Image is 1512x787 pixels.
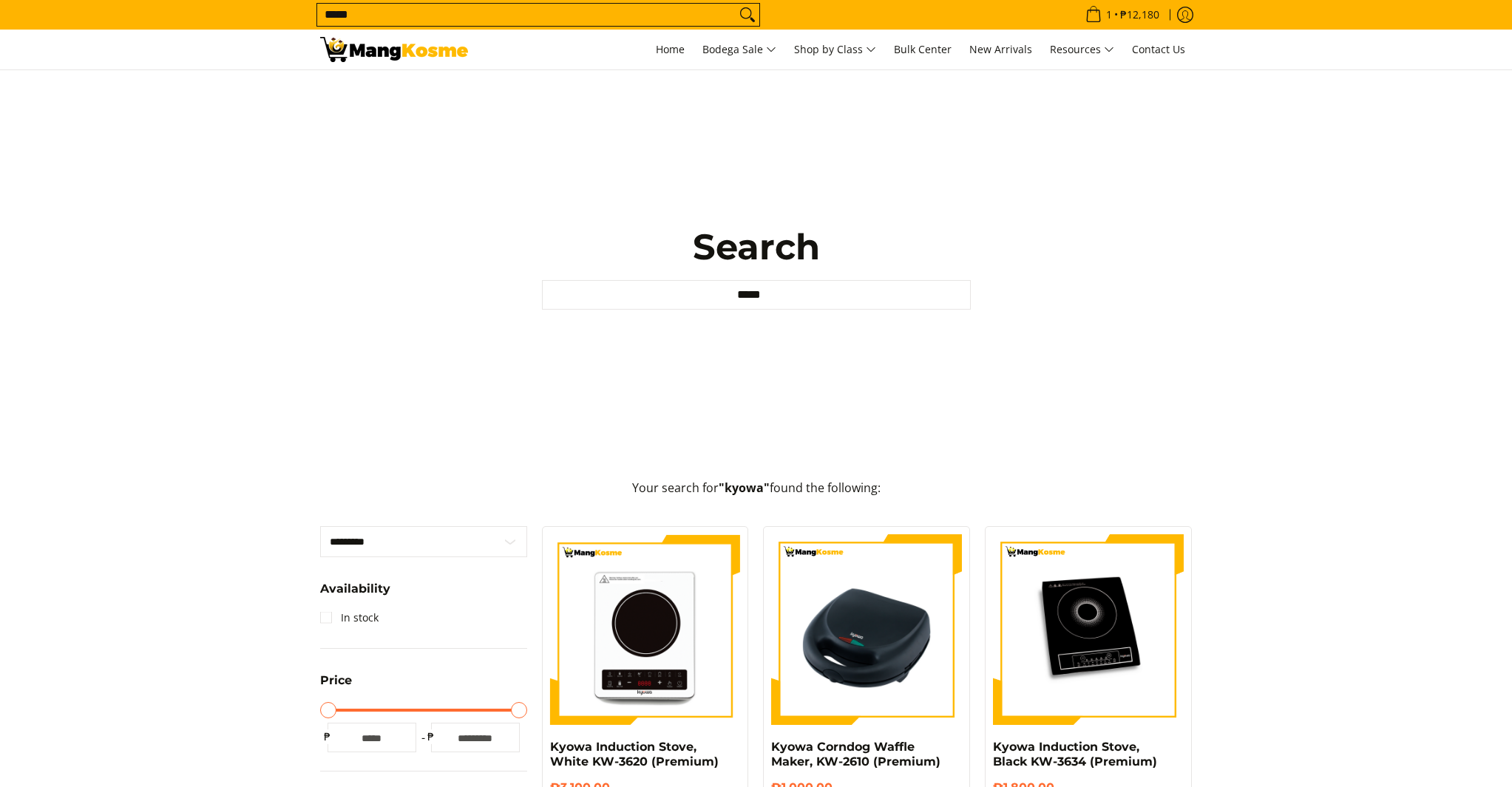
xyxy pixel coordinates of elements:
[702,41,776,59] span: Bodega Sale
[320,606,379,630] a: In stock
[1104,10,1114,20] span: 1
[1043,30,1122,69] a: Resources
[894,42,952,56] span: Bulk Center
[550,534,741,725] img: kyowa-single-induction-cooker-white-premium-full-view-mang-kosme
[787,30,884,69] a: Shop by Class
[648,30,692,69] a: Home
[1132,42,1185,56] span: Contact Us
[320,729,335,744] span: ₱
[1125,30,1193,69] a: Contact Us
[542,225,971,269] h1: Search
[993,740,1157,769] a: Kyowa Induction Stove, Black KW-3634 (Premium)
[424,729,438,744] span: ₱
[483,30,1193,69] nav: Main Menu
[1081,7,1164,23] span: •
[1050,41,1114,59] span: Resources
[771,740,940,769] a: Kyowa Corndog Waffle Maker, KW-2610 (Premium)
[736,4,759,26] button: Search
[794,41,876,59] span: Shop by Class
[320,37,468,62] img: Search: 10 results found for &quot;kyowa&quot; | Mang Kosme
[656,42,685,56] span: Home
[550,740,719,769] a: Kyowa Induction Stove, White KW-3620 (Premium)
[320,583,390,595] span: Availability
[969,42,1032,56] span: New Arrivals
[320,675,352,687] span: Price
[695,30,784,69] a: Bodega Sale
[320,583,390,606] summary: Open
[886,30,959,69] a: Bulk Center
[771,534,962,725] img: kyowa-corndog-waffle-maker-premium-full-view-mang-kosme
[320,479,1193,512] p: Your search for found the following:
[1118,10,1162,20] span: ₱12,180
[719,480,770,496] strong: "kyowa"
[962,30,1040,69] a: New Arrivals
[320,675,352,698] summary: Open
[993,534,1184,725] img: kyowa-single-induction-cooker-black-premium-full-view-mang-kosme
